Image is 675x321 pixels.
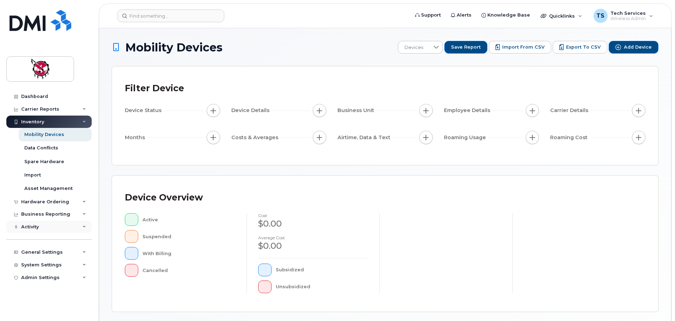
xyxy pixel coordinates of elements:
[337,107,376,114] span: Business Unit
[502,44,545,50] span: Import from CSV
[337,134,393,141] span: Airtime, Data & Text
[258,218,368,230] div: $0.00
[142,213,236,226] div: Active
[444,107,492,114] span: Employee Details
[624,44,652,50] span: Add Device
[258,213,368,218] h4: cost
[125,107,164,114] span: Device Status
[609,41,658,54] button: Add Device
[553,41,607,54] button: Export to CSV
[550,134,590,141] span: Roaming Cost
[566,44,601,50] span: Export to CSV
[276,264,369,276] div: Subsidized
[451,44,481,50] span: Save Report
[142,247,236,260] div: With Billing
[398,41,430,54] span: Devices
[142,264,236,277] div: Cancelled
[444,134,488,141] span: Roaming Usage
[276,280,369,293] div: Unsubsidized
[550,107,590,114] span: Carrier Details
[489,41,551,54] button: Import from CSV
[231,134,280,141] span: Costs & Averages
[231,107,272,114] span: Device Details
[258,235,368,240] h4: Average cost
[444,41,487,54] button: Save Report
[125,79,184,98] div: Filter Device
[644,290,670,316] iframe: Messenger Launcher
[125,41,223,54] span: Mobility Devices
[125,134,147,141] span: Months
[125,189,203,207] div: Device Overview
[258,240,368,252] div: $0.00
[142,230,236,243] div: Suspended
